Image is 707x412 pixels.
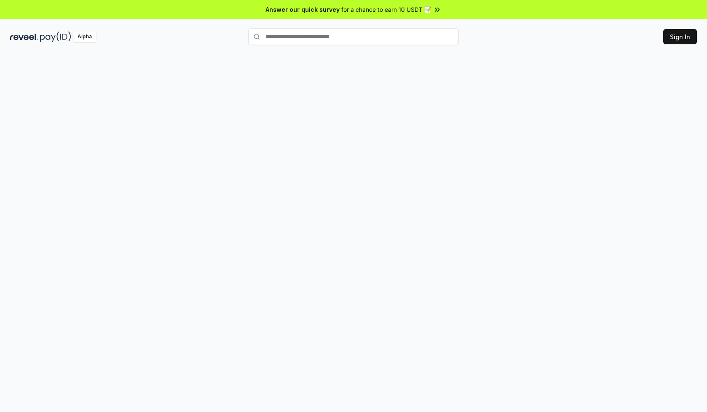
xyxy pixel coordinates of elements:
[40,32,71,42] img: pay_id
[663,29,697,44] button: Sign In
[73,32,96,42] div: Alpha
[10,32,38,42] img: reveel_dark
[341,5,431,14] span: for a chance to earn 10 USDT 📝
[266,5,340,14] span: Answer our quick survey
